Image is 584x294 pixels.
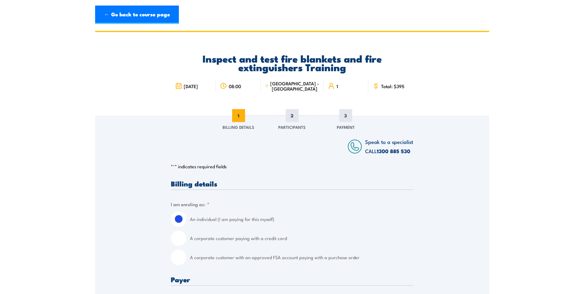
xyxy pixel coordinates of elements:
a: ← Go back to course page [95,6,179,24]
span: Speak to a specialist CALL [365,138,413,155]
span: [DATE] [184,84,198,89]
span: Participants [278,124,306,130]
span: 1 [232,109,245,122]
label: A corporate customer paying with a credit card [190,231,413,246]
h3: Billing details [171,180,413,187]
span: 2 [286,109,299,122]
label: An individual (I am paying for this myself) [190,211,413,227]
span: 08:00 [229,84,241,89]
span: Total: $395 [381,84,405,89]
span: 1 [336,84,338,89]
p: " " indicates required fields [171,163,413,169]
h2: Inspect and test fire blankets and fire extinguishers Training [171,54,413,71]
label: A corporate customer with an approved FSA account paying with a purchase order [190,250,413,265]
legend: I am enroling as: [171,201,209,208]
a: 1300 885 530 [377,147,410,155]
span: Payment [337,124,355,130]
h3: Payer [171,276,413,283]
span: 3 [339,109,352,122]
span: Billing Details [223,124,254,130]
span: [GEOGRAPHIC_DATA] - [GEOGRAPHIC_DATA] [270,81,319,91]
